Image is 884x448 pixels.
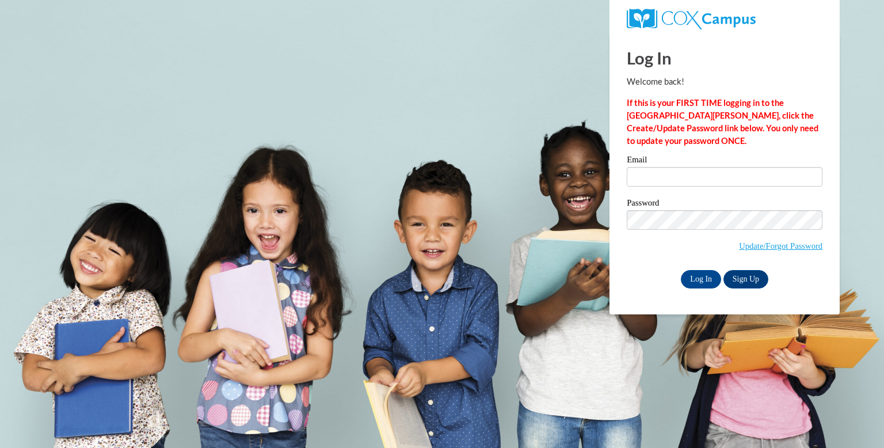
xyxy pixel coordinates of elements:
label: Email [627,155,822,167]
a: Sign Up [723,270,768,288]
strong: If this is your FIRST TIME logging in to the [GEOGRAPHIC_DATA][PERSON_NAME], click the Create/Upd... [627,98,818,146]
h1: Log In [627,46,822,70]
p: Welcome back! [627,75,822,88]
a: Update/Forgot Password [739,241,822,250]
input: Log In [681,270,721,288]
img: COX Campus [627,9,756,29]
a: COX Campus [627,9,822,29]
label: Password [627,199,822,210]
